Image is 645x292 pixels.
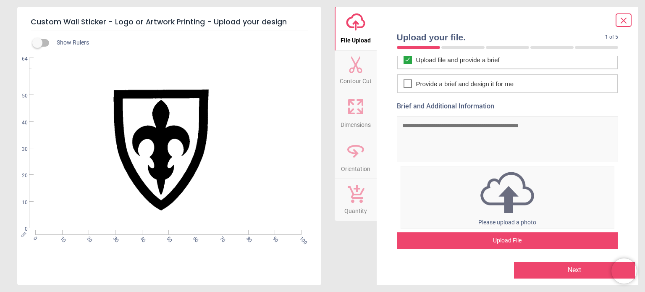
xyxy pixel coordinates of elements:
span: 10 [58,235,64,241]
span: 20 [85,235,90,241]
span: 100 [298,235,303,241]
button: Quantity [335,179,377,221]
span: 50 [165,235,170,241]
span: Orientation [341,161,370,174]
span: cm [20,231,27,238]
span: Upload your file. [397,31,606,43]
span: 40 [138,235,144,241]
span: Please upload a photo [478,219,536,226]
button: Contour Cut [335,51,377,91]
span: Dimensions [341,117,371,129]
span: 90 [271,235,277,241]
span: File Upload [341,32,371,45]
div: Show Rulers [37,38,321,48]
span: 80 [244,235,250,241]
span: 70 [218,235,223,241]
span: Contour Cut [340,73,372,86]
label: Brief and Additional Information [397,102,619,111]
span: Provide a brief and design it for me [416,79,514,88]
span: 10 [12,199,28,206]
button: File Upload [335,7,377,50]
span: 30 [12,146,28,153]
h5: Custom Wall Sticker - Logo or Artwork Printing - Upload your design [31,13,308,31]
span: 0 [12,226,28,233]
div: Upload File [397,232,618,249]
span: 0 [31,235,37,241]
span: 64 [12,55,28,63]
span: 20 [12,172,28,179]
span: 60 [191,235,197,241]
button: Next [514,262,635,279]
button: Dimensions [335,91,377,135]
span: 40 [12,119,28,126]
span: Quantity [344,203,367,216]
img: upload icon [401,169,614,215]
span: 30 [111,235,117,241]
button: Orientation [335,135,377,179]
span: Upload file and provide a brief [416,55,500,64]
span: 50 [12,92,28,100]
span: 1 of 5 [605,34,618,41]
iframe: Brevo live chat [611,258,637,284]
